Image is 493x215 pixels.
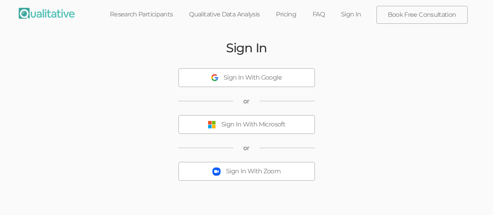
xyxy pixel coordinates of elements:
a: Research Participants [102,6,181,23]
img: Sign In With Microsoft [208,121,216,129]
span: or [243,144,250,153]
img: Sign In With Zoom [212,167,221,176]
img: Sign In With Google [211,74,218,81]
button: Sign In With Microsoft [178,115,315,134]
a: Sign In [333,6,369,23]
div: Sign In With Microsoft [221,120,285,129]
a: Book Free Consultation [377,6,467,23]
a: Pricing [268,6,304,23]
div: Sign In With Zoom [226,167,281,176]
span: or [243,97,250,106]
a: Qualitative Data Analysis [181,6,268,23]
button: Sign In With Zoom [178,162,315,181]
h2: Sign In [226,41,267,55]
img: Qualitative [19,8,75,19]
button: Sign In With Google [178,68,315,87]
a: FAQ [304,6,333,23]
div: Sign In With Google [224,73,282,82]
